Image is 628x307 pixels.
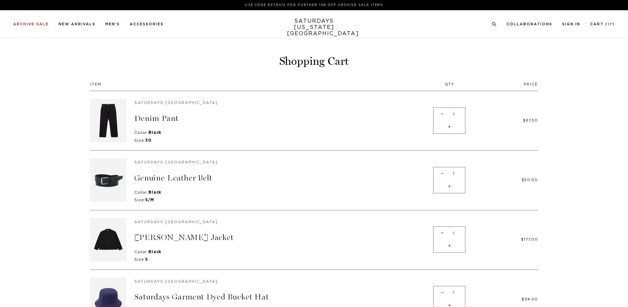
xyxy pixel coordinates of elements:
[522,297,538,301] span: $34.00
[134,160,430,165] h5: Saturdays [GEOGRAPHIC_DATA]
[134,173,212,183] a: Genuine Leather Belt
[445,121,454,133] span: +
[438,108,447,121] span: -
[523,118,538,122] span: $97.50
[438,167,447,180] span: -
[134,220,430,224] h5: Saturdays [GEOGRAPHIC_DATA]
[90,54,538,68] h1: Shopping Cart
[438,227,447,240] span: -
[145,138,151,142] strong: 30
[438,286,447,299] span: -
[16,3,612,8] p: Use Code EXTRA15 for Further 15% Off Archive Sale Items
[59,22,95,26] a: New Arrivals
[287,18,341,37] a: SATURDAYS[US_STATE][GEOGRAPHIC_DATA]
[134,233,234,242] a: [PERSON_NAME] Jacket
[430,78,469,91] th: Qty
[148,190,161,194] strong: Black
[134,198,430,203] p: Size:
[90,158,126,202] img: Black | Genuine Leather Belt | Saturdays NYC
[134,292,269,302] a: Saturdays Garment Dyed Bucket Hat
[134,190,430,195] p: Color:
[134,279,430,284] h5: Saturdays [GEOGRAPHIC_DATA]
[521,237,538,241] span: $177.00
[13,22,49,26] a: Archive Sale
[507,22,552,26] a: Collaborations
[134,130,430,135] p: Color:
[90,99,126,142] img: Black | Denim Pant
[134,249,430,255] p: Color:
[522,178,538,182] span: $50.00
[148,250,161,254] strong: Black
[590,22,615,26] a: Cart (17)
[134,114,178,123] a: Denim Pant
[445,240,454,252] span: +
[608,23,613,26] small: 17
[562,22,580,26] a: Sign In
[130,22,164,26] a: Accessories
[90,78,430,91] th: Item
[145,257,148,261] strong: S
[105,22,120,26] a: Men's
[134,257,430,262] p: Size:
[145,198,154,202] strong: S/M
[134,138,430,143] p: Size:
[469,78,538,91] th: Price
[134,101,430,105] h5: Saturdays [GEOGRAPHIC_DATA]
[445,180,454,193] span: +
[90,218,126,261] img: A black padded moleskin jacket with a collar, buttons, and pockets.
[148,130,161,134] strong: Black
